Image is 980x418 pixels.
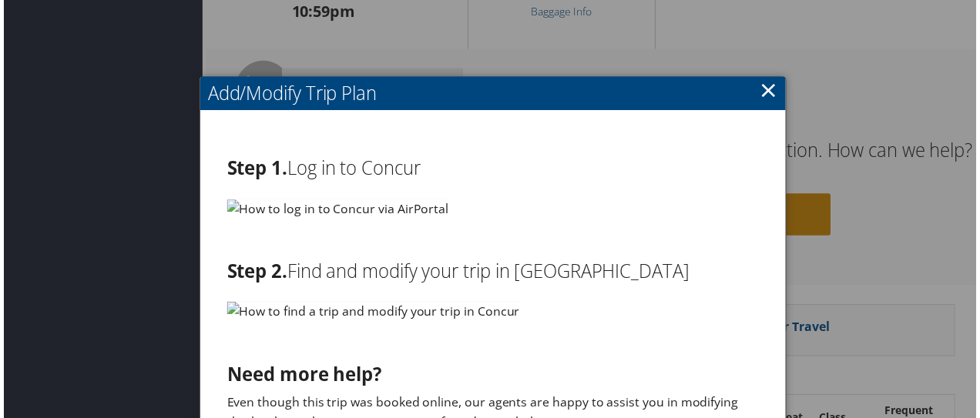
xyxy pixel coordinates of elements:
a: × [762,75,780,105]
strong: Step 2. [225,260,286,286]
h2: Find and modify your trip in [GEOGRAPHIC_DATA] [225,260,761,286]
strong: Need more help? [225,364,381,390]
img: How to find a trip and modify your trip in Concur [225,303,520,323]
h2: Add/Modify Trip Plan [198,77,788,111]
strong: Step 1. [225,156,286,182]
img: How to log in to Concur via AirPortal [225,200,448,219]
h2: Log in to Concur [225,156,761,182]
